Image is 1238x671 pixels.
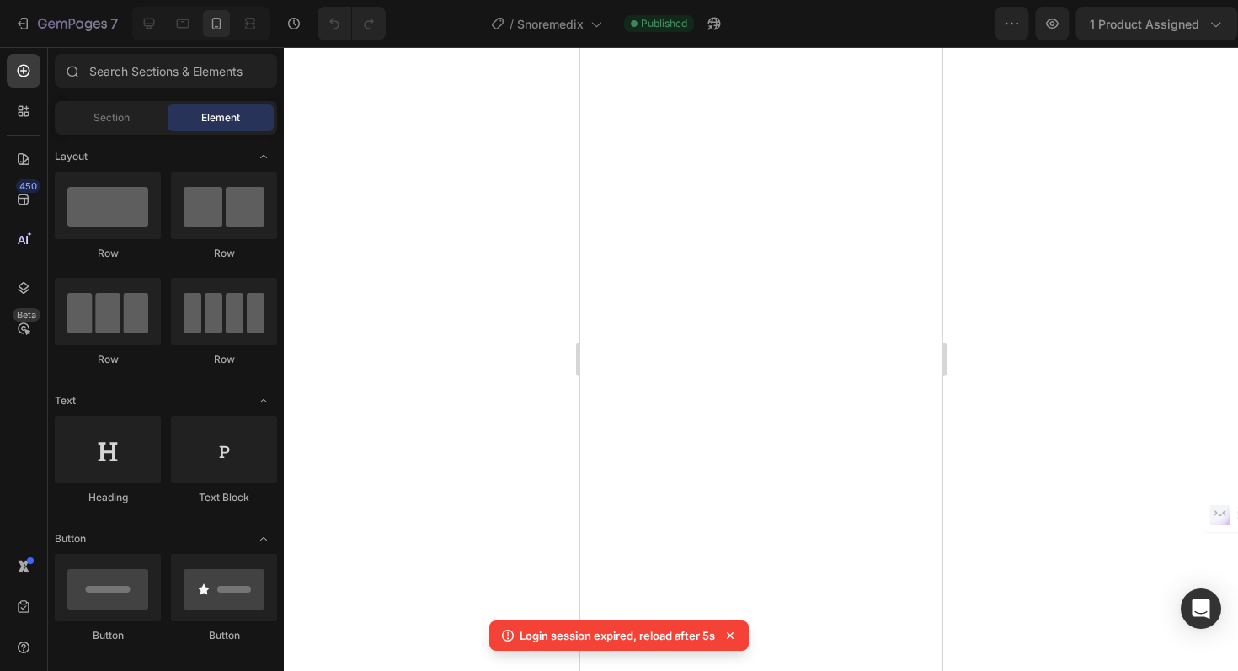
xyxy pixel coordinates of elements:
div: Row [55,352,161,367]
span: Layout [55,149,88,164]
div: Heading [55,490,161,505]
div: Text Block [171,490,277,505]
button: Publish [1126,7,1197,40]
span: Toggle open [250,525,277,552]
span: 1 product assigned [910,15,1019,33]
span: / [510,15,514,33]
p: Login session expired, reload after 5s [520,627,715,644]
button: 7 [7,7,125,40]
input: Search Sections & Elements [55,54,277,88]
div: Button [55,628,161,643]
div: Open Intercom Messenger [1181,588,1221,629]
div: Undo/Redo [318,7,386,40]
span: Snoremedix [517,15,584,33]
div: Publish [1140,15,1182,33]
div: Row [171,352,277,367]
div: Beta [13,308,40,322]
span: Element [201,110,240,125]
button: Save [1064,7,1119,40]
div: Row [55,246,161,261]
span: Section [93,110,130,125]
span: Save [1078,17,1106,31]
span: Button [55,531,86,546]
div: Button [171,628,277,643]
div: Row [171,246,277,261]
span: Toggle open [250,143,277,170]
span: Text [55,393,76,408]
span: Published [641,16,687,31]
div: 450 [16,179,40,193]
button: 1 product assigned [895,7,1057,40]
iframe: Design area [580,47,942,671]
p: 7 [110,13,118,34]
span: Toggle open [250,387,277,414]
